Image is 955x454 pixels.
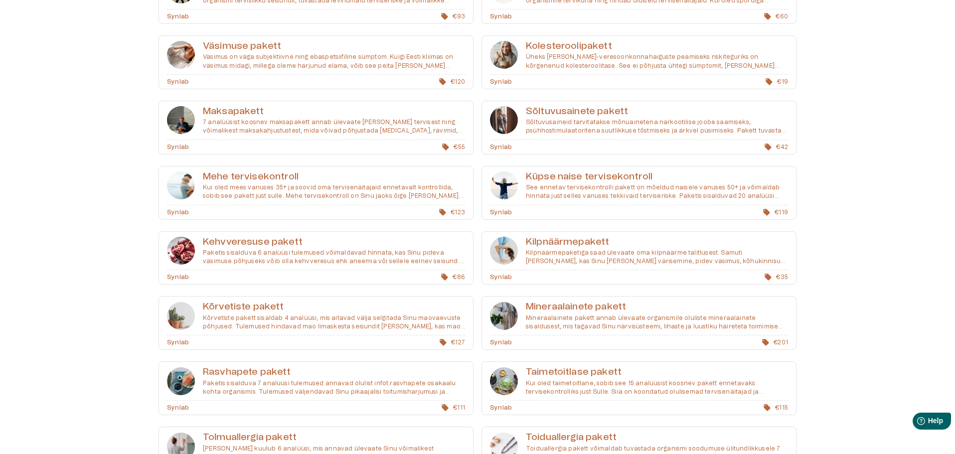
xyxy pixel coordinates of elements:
[203,236,465,249] h6: Kehvveresuse pakett
[490,403,512,412] p: Synlab
[439,12,465,21] p: € 93
[490,77,512,86] p: Synlab
[526,40,788,53] h6: Kolesteroolipakett
[763,77,788,86] p: € 19
[526,379,788,396] p: Kui oled taimetoitlane, sobib see 15 analüüsist koosnev pakett ennetavaks tervisekontrolliks just...
[490,171,518,199] img: SYNLAB_kypse-naise-tervisekontroll.jpeg
[526,314,788,331] p: Mineraalainete pakett annab ülevaate organismile oluliste mineraalainete sisaldusest, mis tagavad...
[167,208,189,217] p: Synlab
[526,236,788,249] h6: Kilpnäärmepakett
[203,40,465,53] h6: Väsimuse pakett
[203,301,465,314] h6: Kõrvetiste pakett
[167,273,189,282] p: Synlab
[490,106,518,134] img: SYNLAB-narkotestimine.jpeg
[167,237,195,265] img: SYNLAB_kehvveresuse-pakett.jpg
[762,143,788,151] p: € 42
[526,170,788,184] h6: Küpse naise tervisekontroll
[167,106,195,134] img: SYNLAB_maksapakett.jpeg
[167,338,189,347] p: Synlab
[490,143,512,151] p: Synlab
[167,77,189,86] p: Synlab
[437,338,465,347] p: € 127
[167,302,195,330] img: SYNLAB_korvetiste-pakett.jpg
[761,208,788,217] p: € 119
[203,314,465,331] p: Kõrvetiste pakett sisaldab 4 analüüsi, mis aitavad välja selgitada Sinu maovaevuste põhjused. Tul...
[490,302,518,330] img: SYNLAB_mineraalainete-pakett.jpg
[167,403,189,412] p: Synlab
[437,77,465,86] p: € 120
[760,338,788,347] p: € 201
[526,105,788,119] h6: Sõltuvusainete pakett
[203,118,465,135] p: 7 analüüsist koosnev maksapakett annab ülevaate [PERSON_NAME] tervisest ning võimalikest maksakah...
[203,170,465,184] h6: Mehe tervisekontroll
[762,273,788,282] p: € 35
[526,366,788,379] h6: Taimetoitlase pakett
[167,12,189,21] p: Synlab
[490,273,512,282] p: Synlab
[203,183,465,200] p: Kui oled mees vanuses 35+ ja soovid oma tervisenäitajaid ennetavalt kontrollida, sobib see pakett...
[526,183,788,200] p: See ennetav tervisekontrolli pakett on mõeldud naisele vanuses 50+ ja võimaldab hinnata just sell...
[761,403,788,412] p: € 115
[490,237,518,265] img: SYNLAB_kilpnaarme-pakett.jpg
[526,118,788,135] p: Sõltuvusaineid tarvitatakse mõnuainetena narkootilise joobe saamiseks, psühhostimulaatoritena suu...
[526,53,788,70] p: Üheks [PERSON_NAME]-veresoonkonnahaiguste peamiseks riskiteguriks on kõrgenenud kolesteroolitase....
[203,53,465,70] p: Väsimus on väga subjektiivne ning ebaspetsiifiline sümptom. Kuigi Eesti kliimas on väsimus midagi...
[762,12,788,21] p: € 60
[439,273,465,282] p: € 86
[167,41,195,69] img: SYNLAB_vasimus.png
[526,301,788,314] h6: Mineraalainete pakett
[877,409,955,437] iframe: Help widget launcher
[203,249,465,266] p: Paketis sisalduva 6 analüüsi tulemused võimaldavad hinnata, kas Sinu pideva väsimuse põhjuseks võ...
[203,366,465,379] h6: Rasvhapete pakett
[437,208,465,217] p: € 123
[203,105,465,119] h6: Maksapakett
[167,171,195,199] img: SYNLAB_mehe-tervisekontroll.jpeg
[203,379,465,396] p: Paketis sisalduva 7 analüüsi tulemused annavad olulist infot rasvhapete osakaalu kohta organismis...
[490,367,518,395] img: SYNLAB_taimetoitlase-pakett.jpg
[439,403,465,412] p: € 111
[490,208,512,217] p: Synlab
[203,431,465,445] h6: Tolmuallergia pakett
[490,41,518,69] img: SYNLAB_kolesteroolipakett.jpeg
[167,367,195,395] img: SYNLAB_rasvhapete-pakett.jpg
[526,431,788,445] h6: Toiduallergia pakett
[167,143,189,151] p: Synlab
[440,143,465,151] p: € 55
[490,12,512,21] p: Synlab
[526,249,788,266] p: Kilpnäärmepaketiga saad ülevaate oma kilpnäärme talitlusest. Samuti [PERSON_NAME], kas Sinu [PERS...
[490,338,512,347] p: Synlab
